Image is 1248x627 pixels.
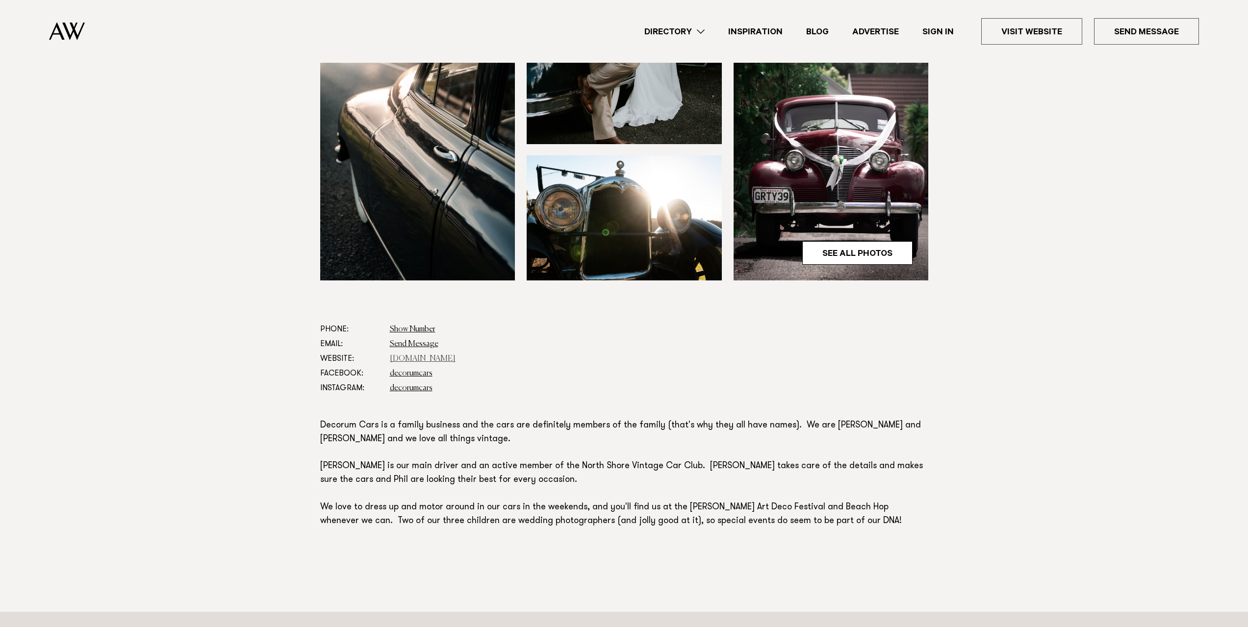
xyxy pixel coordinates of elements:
dt: Facebook: [320,366,382,381]
a: Show Number [390,326,435,333]
dt: Phone: [320,322,382,337]
a: Send Message [1094,18,1199,45]
dt: Website: [320,351,382,366]
a: decorumcars [390,384,433,392]
a: Visit Website [981,18,1082,45]
img: Auckland Weddings Logo [49,22,85,40]
a: Blog [794,25,840,38]
a: decorumcars [390,370,433,377]
p: Decorum Cars is a family business and the cars are definitely members of the family (that's why t... [320,419,928,528]
a: See All Photos [802,241,913,265]
a: Inspiration [716,25,794,38]
dt: Email: [320,337,382,351]
a: Sign In [911,25,966,38]
a: Directory [633,25,716,38]
a: [DOMAIN_NAME] [390,355,456,363]
a: Send Message [390,340,438,348]
dt: Instagram: [320,381,382,396]
a: Advertise [840,25,911,38]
